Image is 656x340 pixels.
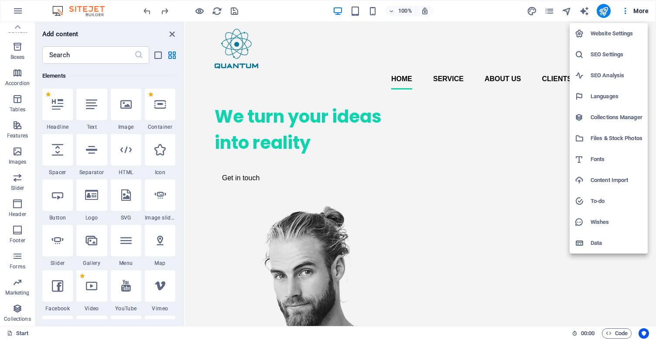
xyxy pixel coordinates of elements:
[591,133,642,144] h6: Files & Stock Photos
[591,175,642,185] h6: Content Import
[591,91,642,102] h6: Languages
[591,49,642,60] h6: SEO Settings
[591,112,642,123] h6: Collections Manager
[591,217,642,227] h6: Wishes
[591,196,642,206] h6: To-do
[591,70,642,81] h6: SEO Analysis
[591,28,642,39] h6: Website Settings
[591,154,642,165] h6: Fonts
[591,238,642,248] h6: Data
